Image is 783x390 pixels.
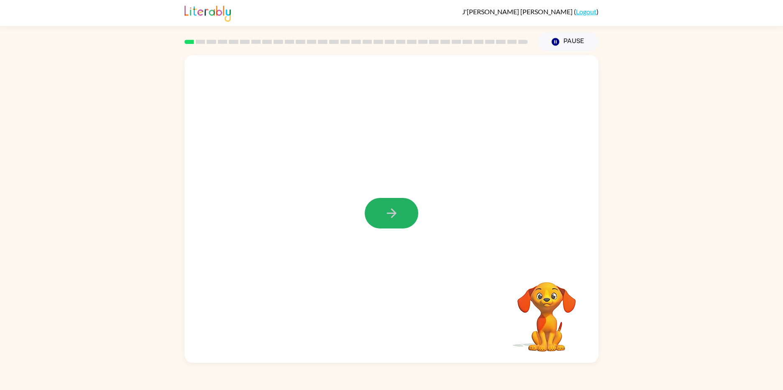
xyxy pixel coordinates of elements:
[184,3,231,22] img: Literably
[538,32,599,51] button: Pause
[576,8,596,15] a: Logout
[462,8,599,15] div: ( )
[505,269,589,353] video: Your browser must support playing .mp4 files to use Literably. Please try using another browser.
[462,8,574,15] span: J'[PERSON_NAME] [PERSON_NAME]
